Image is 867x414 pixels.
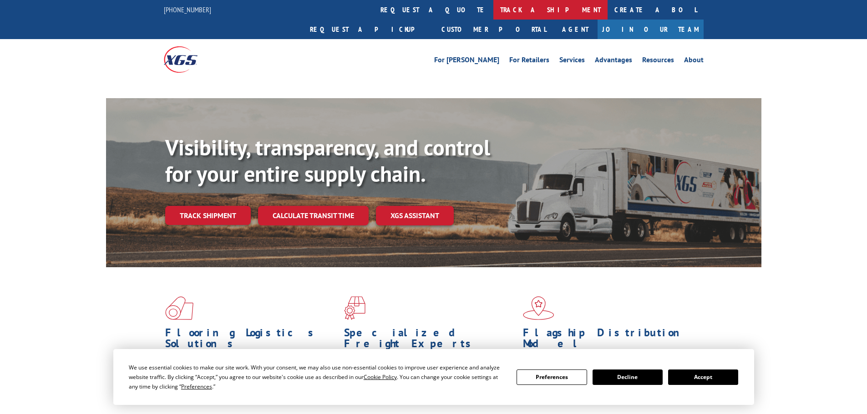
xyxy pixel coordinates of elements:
[303,20,435,39] a: Request a pickup
[598,20,704,39] a: Join Our Team
[164,5,211,14] a: [PHONE_NUMBER]
[509,56,549,66] a: For Retailers
[593,369,663,385] button: Decline
[642,56,674,66] a: Resources
[559,56,585,66] a: Services
[165,296,193,320] img: xgs-icon-total-supply-chain-intelligence-red
[258,206,369,225] a: Calculate transit time
[181,383,212,390] span: Preferences
[435,20,553,39] a: Customer Portal
[113,349,754,405] div: Cookie Consent Prompt
[517,369,587,385] button: Preferences
[364,373,397,381] span: Cookie Policy
[523,296,554,320] img: xgs-icon-flagship-distribution-model-red
[165,327,337,354] h1: Flooring Logistics Solutions
[684,56,704,66] a: About
[668,369,738,385] button: Accept
[165,206,251,225] a: Track shipment
[129,363,506,391] div: We use essential cookies to make our site work. With your consent, we may also use non-essential ...
[434,56,499,66] a: For [PERSON_NAME]
[376,206,454,225] a: XGS ASSISTANT
[595,56,632,66] a: Advantages
[553,20,598,39] a: Agent
[523,327,695,354] h1: Flagship Distribution Model
[344,296,365,320] img: xgs-icon-focused-on-flooring-red
[165,133,490,188] b: Visibility, transparency, and control for your entire supply chain.
[344,327,516,354] h1: Specialized Freight Experts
